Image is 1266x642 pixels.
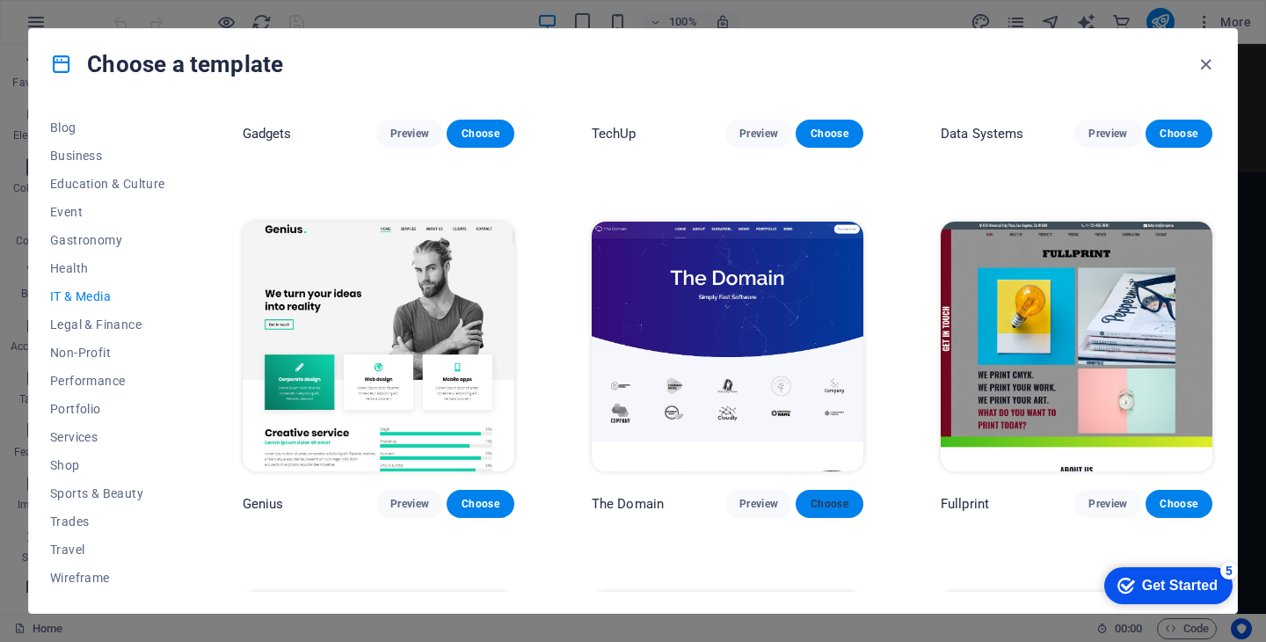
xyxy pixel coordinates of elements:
[50,226,165,254] button: Gastronomy
[50,374,165,388] span: Performance
[725,490,792,518] button: Preview
[50,310,165,339] button: Legal & Finance
[1160,497,1198,511] span: Choose
[796,490,862,518] button: Choose
[1103,14,1182,51] div: For Rent
[725,120,792,148] button: Preview
[130,4,148,21] div: 5
[810,497,848,511] span: Choose
[390,497,429,511] span: Preview
[461,497,499,511] span: Choose
[796,120,862,148] button: Choose
[447,490,513,518] button: Choose
[50,395,165,423] button: Portfolio
[592,222,863,472] img: The Domain
[739,127,778,141] span: Preview
[1160,127,1198,141] span: Choose
[50,50,283,78] h4: Choose a template
[390,127,429,141] span: Preview
[50,564,165,592] button: Wireframe
[52,19,127,35] div: Get Started
[243,495,284,513] p: Genius
[461,127,499,141] span: Choose
[592,125,637,142] p: TechUp
[50,367,165,395] button: Performance
[50,142,165,170] button: Business
[50,205,165,219] span: Event
[50,479,165,507] button: Sports & Beauty
[243,222,514,472] img: Genius
[50,543,165,557] span: Travel
[50,282,165,310] button: IT & Media
[50,233,165,247] span: Gastronomy
[50,536,165,564] button: Travel
[40,565,62,570] button: 3
[50,451,165,479] button: Shop
[50,317,165,332] span: Legal & Finance
[1146,490,1212,518] button: Choose
[1074,120,1141,148] button: Preview
[376,120,443,148] button: Preview
[810,127,848,141] span: Choose
[50,261,165,275] span: Health
[50,571,165,585] span: Wireframe
[50,339,165,367] button: Non-Profit
[50,149,165,163] span: Business
[50,170,165,198] button: Education & Culture
[50,458,165,472] span: Shop
[1088,497,1127,511] span: Preview
[376,490,443,518] button: Preview
[40,519,62,523] button: 1
[14,9,142,46] div: Get Started 5 items remaining, 0% complete
[50,430,165,444] span: Services
[50,346,165,360] span: Non-Profit
[941,125,1024,142] p: Data Systems
[40,542,62,546] button: 2
[50,486,165,500] span: Sports & Beauty
[50,507,165,536] button: Trades
[50,254,165,282] button: Health
[50,402,165,416] span: Portfolio
[50,514,165,529] span: Trades
[50,120,165,135] span: Blog
[447,120,513,148] button: Choose
[592,495,664,513] p: The Domain
[50,113,165,142] button: Blog
[739,497,778,511] span: Preview
[243,125,292,142] p: Gadgets
[50,423,165,451] button: Services
[50,198,165,226] button: Event
[1146,120,1212,148] button: Choose
[941,222,1212,472] img: Fullprint
[1088,127,1127,141] span: Preview
[50,177,165,191] span: Education & Culture
[50,289,165,303] span: IT & Media
[1074,490,1141,518] button: Preview
[941,495,989,513] p: Fullprint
